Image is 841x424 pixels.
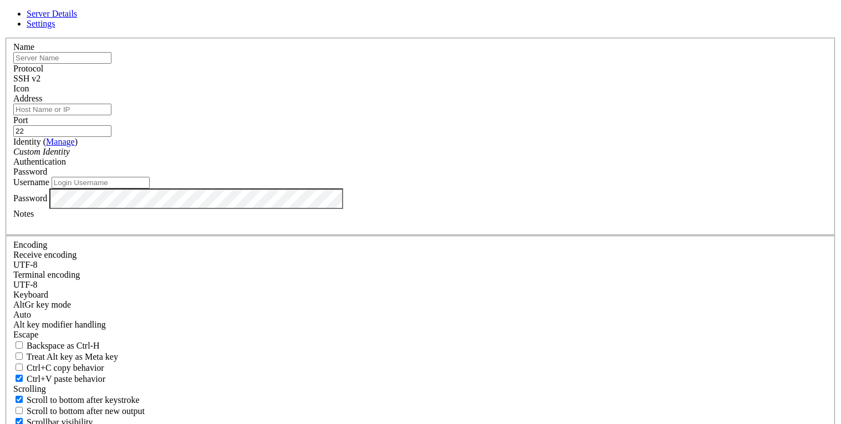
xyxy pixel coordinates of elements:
[13,74,828,84] div: SSH v2
[27,352,118,361] span: Treat Alt key as Meta key
[16,396,23,403] input: Scroll to bottom after keystroke
[16,364,23,371] input: Ctrl+C copy behavior
[16,353,23,360] input: Treat Alt key as Meta key
[13,330,38,339] span: Escape
[13,270,80,279] label: The default terminal encoding. ISO-2022 enables character map translations (like graphics maps). ...
[13,341,100,350] label: If true, the backspace should send BS ('\x08', aka ^H). Otherwise the backspace key should send '...
[43,137,78,146] span: ( )
[27,363,104,372] span: Ctrl+C copy behavior
[27,9,77,18] a: Server Details
[27,341,100,350] span: Backspace as Ctrl-H
[13,260,828,270] div: UTF-8
[16,407,23,414] input: Scroll to bottom after new output
[13,167,828,177] div: Password
[13,42,34,52] label: Name
[13,94,42,103] label: Address
[13,280,828,290] div: UTF-8
[16,341,23,349] input: Backspace as Ctrl-H
[13,280,38,289] span: UTF-8
[13,209,34,218] label: Notes
[13,260,38,269] span: UTF-8
[13,320,106,329] label: Controls how the Alt key is handled. Escape: Send an ESC prefix. 8-Bit: Add 128 to the typed char...
[13,115,28,125] label: Port
[27,19,55,28] a: Settings
[13,352,118,361] label: Whether the Alt key acts as a Meta key or as a distinct Alt key.
[13,147,828,157] div: Custom Identity
[13,193,47,203] label: Password
[27,406,145,416] span: Scroll to bottom after new output
[13,384,46,394] label: Scrolling
[27,395,140,405] span: Scroll to bottom after keystroke
[13,374,105,384] label: Ctrl+V pastes if true, sends ^V to host if false. Ctrl+Shift+V sends ^V to host if true, pastes i...
[13,157,66,166] label: Authentication
[13,177,49,187] label: Username
[13,310,31,319] span: Auto
[13,300,71,309] label: Set the expected encoding for data received from the host. If the encodings do not match, visual ...
[13,74,40,83] span: SSH v2
[13,290,48,299] label: Keyboard
[13,363,104,372] label: Ctrl-C copies if true, send ^C to host if false. Ctrl-Shift-C sends ^C to host if true, copies if...
[13,125,111,137] input: Port Number
[13,104,111,115] input: Host Name or IP
[13,147,70,156] i: Custom Identity
[13,137,78,146] label: Identity
[13,52,111,64] input: Server Name
[13,395,140,405] label: Whether to scroll to the bottom on any keystroke.
[46,137,75,146] a: Manage
[16,375,23,382] input: Ctrl+V paste behavior
[13,64,43,73] label: Protocol
[27,374,105,384] span: Ctrl+V paste behavior
[13,167,47,176] span: Password
[13,240,47,249] label: Encoding
[13,330,828,340] div: Escape
[13,84,29,93] label: Icon
[13,250,77,259] label: Set the expected encoding for data received from the host. If the encodings do not match, visual ...
[52,177,150,188] input: Login Username
[13,310,828,320] div: Auto
[13,406,145,416] label: Scroll to bottom after new output.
